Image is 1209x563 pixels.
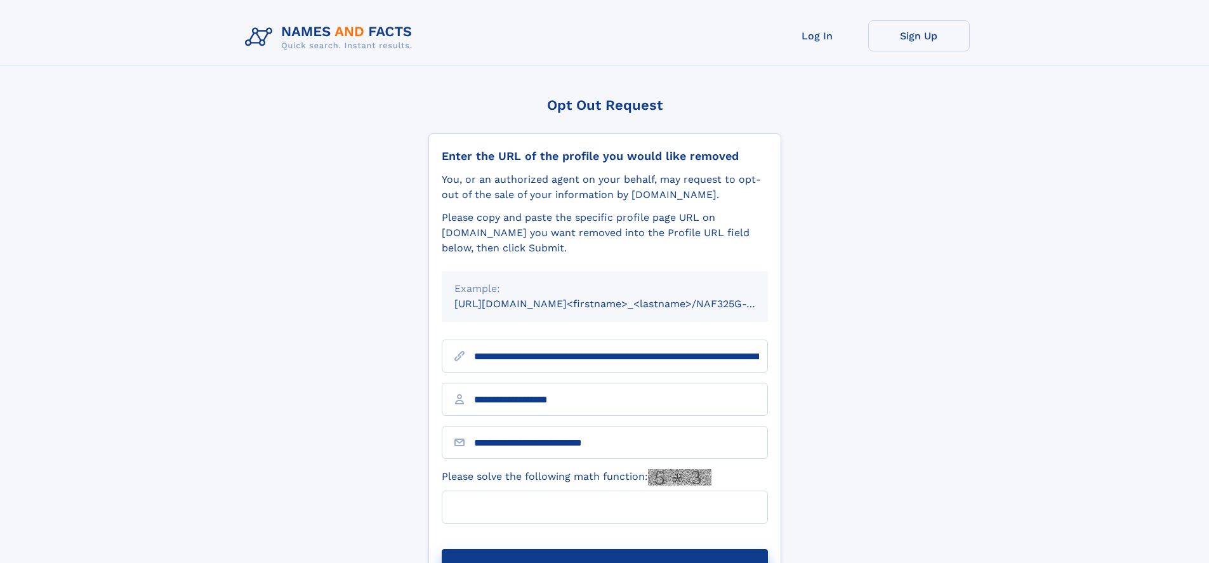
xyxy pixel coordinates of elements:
div: Example: [454,281,755,296]
div: Enter the URL of the profile you would like removed [442,149,768,163]
a: Log In [767,20,868,51]
div: Opt Out Request [428,97,781,113]
a: Sign Up [868,20,970,51]
div: You, or an authorized agent on your behalf, may request to opt-out of the sale of your informatio... [442,172,768,202]
img: Logo Names and Facts [240,20,423,55]
div: Please copy and paste the specific profile page URL on [DOMAIN_NAME] you want removed into the Pr... [442,210,768,256]
label: Please solve the following math function: [442,469,711,486]
small: [URL][DOMAIN_NAME]<firstname>_<lastname>/NAF325G-xxxxxxxx [454,298,792,310]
